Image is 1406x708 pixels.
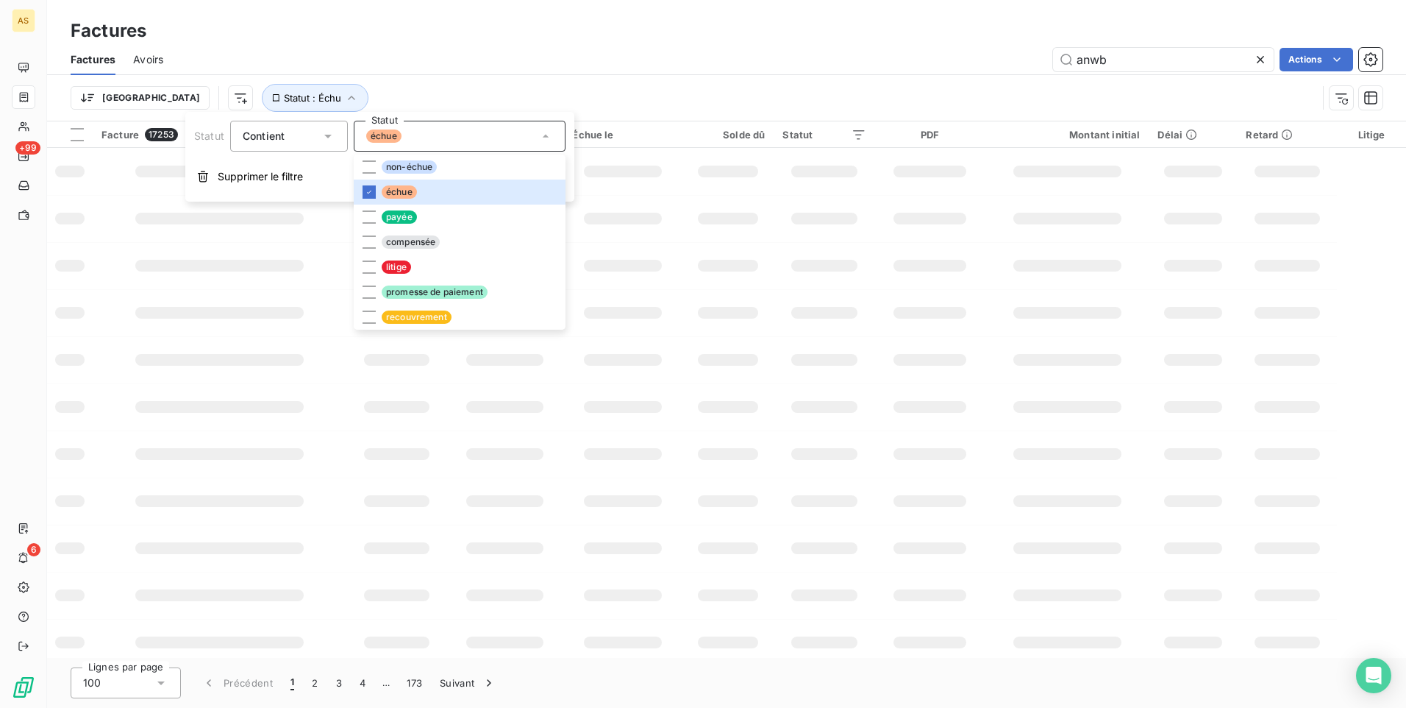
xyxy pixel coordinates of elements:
[382,160,437,174] span: non-échue
[194,130,224,142] span: Statut
[1280,48,1353,71] button: Actions
[243,130,285,142] span: Contient
[382,311,452,324] span: recouvrement
[218,169,303,184] span: Supprimer le filtre
[351,668,374,698] button: 4
[284,92,341,104] span: Statut : Échu
[133,52,163,67] span: Avoirs
[382,236,440,249] span: compensée
[382,185,417,199] span: échue
[382,286,488,299] span: promesse de paiement
[145,128,178,141] span: 17253
[374,671,398,695] span: …
[282,668,303,698] button: 1
[71,18,146,44] h3: Factures
[71,52,115,67] span: Factures
[303,668,326,698] button: 2
[83,676,101,690] span: 100
[1356,658,1391,693] div: Open Intercom Messenger
[366,130,402,143] span: échue
[1246,129,1328,141] div: Retard
[690,129,765,141] div: Solde dû
[262,84,368,112] button: Statut : Échu
[382,261,411,274] span: litige
[12,676,35,699] img: Logo LeanPay
[382,210,417,224] span: payée
[1053,48,1274,71] input: Rechercher
[101,129,139,141] span: Facture
[431,668,505,698] button: Suivant
[12,9,35,32] div: AS
[290,676,294,690] span: 1
[15,141,40,155] span: +99
[1157,129,1228,141] div: Délai
[27,543,40,556] span: 6
[71,86,210,110] button: [GEOGRAPHIC_DATA]
[1346,129,1397,141] div: Litige
[185,160,574,193] button: Supprimer le filtre
[572,129,673,141] div: Échue le
[782,129,866,141] div: Statut
[193,668,282,698] button: Précédent
[398,668,431,698] button: 173
[884,129,977,141] div: PDF
[327,668,351,698] button: 3
[994,129,1141,141] div: Montant initial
